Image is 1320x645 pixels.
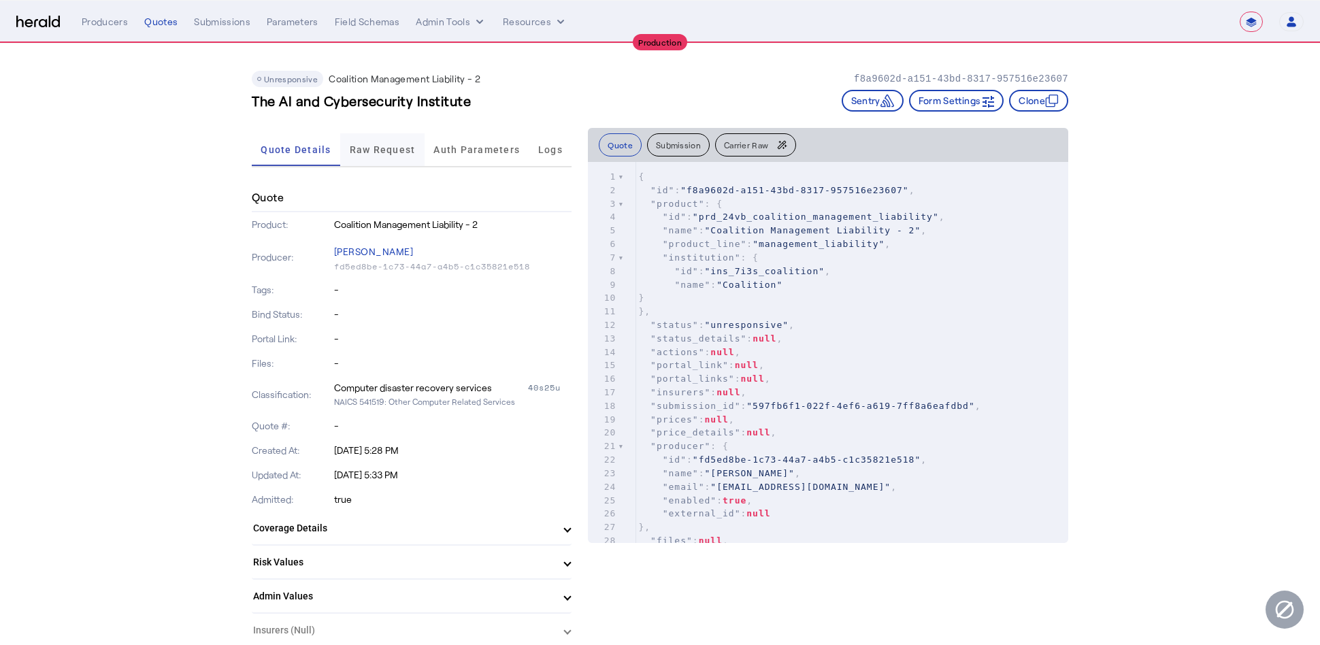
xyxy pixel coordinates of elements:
[680,185,908,195] span: "f8a9602d-a151-43bd-8317-957516e23607"
[854,72,1068,86] p: f8a9602d-a151-43bd-8317-957516e23607
[528,381,572,395] div: 40s25u
[638,333,782,344] span: : ,
[650,401,740,411] span: "submission_id"
[267,15,318,29] div: Parameters
[638,360,764,370] span: : ,
[253,521,554,535] mat-panel-title: Coverage Details
[663,212,687,222] span: "id"
[334,308,572,321] p: -
[588,210,618,224] div: 4
[253,555,554,569] mat-panel-title: Risk Values
[588,265,618,278] div: 8
[588,494,618,508] div: 25
[588,534,618,548] div: 28
[674,280,710,290] span: "name"
[638,535,729,546] span: : ,
[588,413,618,427] div: 19
[252,91,471,110] h3: The AI and Cybersecurity Institute
[588,170,618,184] div: 1
[252,444,331,457] p: Created At:
[663,252,741,263] span: "institution"
[638,320,795,330] span: : ,
[638,347,740,357] span: : ,
[638,401,980,411] span: : ,
[588,399,618,413] div: 18
[252,388,331,401] p: Classification:
[638,225,927,235] span: : ,
[746,508,770,518] span: null
[503,15,567,29] button: Resources dropdown menu
[252,308,331,321] p: Bind Status:
[144,15,178,29] div: Quotes
[253,589,554,603] mat-panel-title: Admin Values
[693,212,939,222] span: "prd_24vb_coalition_management_liability"
[599,133,642,156] button: Quote
[329,72,480,86] p: Coalition Management Liability - 2
[588,359,618,372] div: 15
[746,427,770,437] span: null
[716,387,740,397] span: null
[252,189,284,205] h4: Quote
[334,261,572,272] p: fd5ed8be-1c73-44a7-a4b5-c1c35821e518
[334,332,572,346] p: -
[705,414,729,425] span: null
[588,318,618,332] div: 12
[588,237,618,251] div: 6
[588,453,618,467] div: 22
[735,360,759,370] span: null
[638,212,944,222] span: : ,
[638,508,770,518] span: :
[588,507,618,520] div: 26
[638,414,734,425] span: : ,
[638,441,729,451] span: : {
[252,493,331,506] p: Admitted:
[334,468,572,482] p: [DATE] 5:33 PM
[650,347,704,357] span: "actions"
[82,15,128,29] div: Producers
[588,440,618,453] div: 21
[1009,90,1068,112] button: Clone
[638,482,897,492] span: : ,
[334,283,572,297] p: -
[638,387,746,397] span: : ,
[724,141,768,149] span: Carrier Raw
[638,306,650,316] span: },
[335,15,400,29] div: Field Schemas
[334,493,572,506] p: true
[705,320,789,330] span: "unresponsive"
[705,225,921,235] span: "Coalition Management Liability - 2"
[334,218,572,231] p: Coalition Management Liability - 2
[252,512,572,544] mat-expansion-panel-header: Coverage Details
[638,495,753,506] span: : ,
[588,162,1068,543] herald-code-block: quote
[588,184,618,197] div: 2
[650,387,710,397] span: "insurers"
[650,333,746,344] span: "status_details"
[663,454,687,465] span: "id"
[638,239,891,249] span: : ,
[252,250,331,264] p: Producer:
[638,427,776,437] span: : ,
[588,520,618,534] div: 27
[753,239,885,249] span: "management_liability"
[334,444,572,457] p: [DATE] 5:28 PM
[334,357,572,370] p: -
[650,427,740,437] span: "price_details"
[252,546,572,578] mat-expansion-panel-header: Risk Values
[663,225,699,235] span: "name"
[650,185,674,195] span: "id"
[334,419,572,433] p: -
[650,320,699,330] span: "status"
[252,357,331,370] p: Files:
[638,374,770,384] span: : ,
[650,199,704,209] span: "product"
[588,386,618,399] div: 17
[650,414,699,425] span: "prices"
[746,401,974,411] span: "597fb6f1-022f-4ef6-a619-7ff8a6eafdbd"
[663,239,747,249] span: "product_line"
[650,374,735,384] span: "portal_links"
[433,145,520,154] span: Auth Parameters
[638,522,650,532] span: },
[252,419,331,433] p: Quote #:
[638,171,644,182] span: {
